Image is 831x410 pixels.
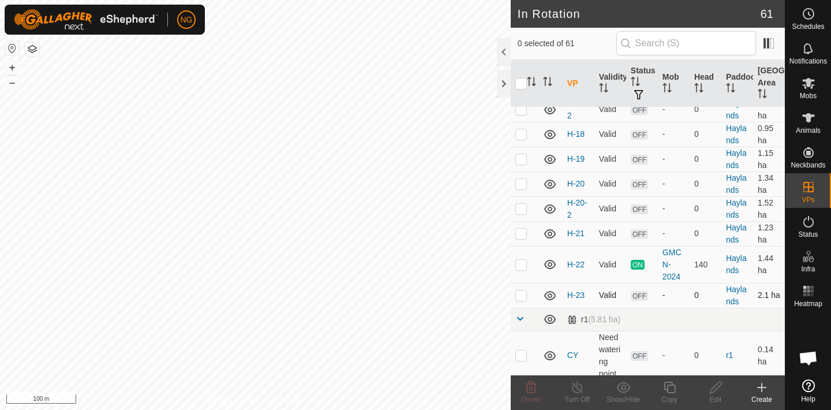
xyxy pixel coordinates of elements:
p-sorticon: Activate to sort [662,85,672,94]
p-sorticon: Activate to sort [527,79,536,88]
a: Help [785,375,831,407]
span: (5.81 ha) [588,315,620,324]
td: 0 [690,221,721,246]
span: Help [801,396,815,402]
td: Valid [594,221,626,246]
td: 0.75 ha [753,97,785,122]
th: VP [563,60,594,107]
td: 0 [690,283,721,308]
td: 0 [690,122,721,147]
a: r1 [726,351,733,360]
span: Heatmap [794,300,822,307]
div: Edit [692,394,739,405]
div: Turn Off [554,394,600,405]
td: 0 [690,196,721,221]
p-sorticon: Activate to sort [694,85,703,94]
td: 1.23 ha [753,221,785,246]
td: Valid [594,283,626,308]
td: 0 [690,147,721,172]
td: 1.52 ha [753,196,785,221]
span: Schedules [792,23,824,30]
a: Contact Us [267,395,301,405]
img: Gallagher Logo [14,9,158,30]
p-sorticon: Activate to sort [758,91,767,100]
a: H-18 [567,129,585,139]
div: - [662,203,685,215]
td: 2.1 ha [753,283,785,308]
th: [GEOGRAPHIC_DATA] Area [753,60,785,107]
span: OFF [631,291,648,301]
td: 1.34 ha [753,172,785,196]
td: 1.15 ha [753,147,785,172]
span: NG [181,14,193,26]
td: Valid [594,196,626,221]
p-sorticon: Activate to sort [726,85,735,94]
a: H-19 [567,154,585,163]
a: Haylands [726,173,747,195]
th: Head [690,60,721,107]
button: Map Layers [25,42,39,56]
td: 1.44 ha [753,246,785,283]
td: 0.95 ha [753,122,785,147]
a: Haylands [726,99,747,120]
div: Create [739,394,785,405]
span: Neckbands [791,162,825,169]
span: OFF [631,229,648,239]
td: Valid [594,172,626,196]
th: Paddock [721,60,753,107]
a: H-20-2 [567,198,587,219]
a: H-23 [567,290,585,300]
p-sorticon: Activate to sort [543,79,552,88]
div: r1 [567,315,621,325]
a: H-21 [567,229,585,238]
h2: In Rotation [518,7,761,21]
th: Validity [594,60,626,107]
div: - [662,178,685,190]
td: 0 [690,331,721,380]
td: 0.14 ha [753,331,785,380]
div: Copy [646,394,692,405]
span: Delete [521,396,541,404]
span: OFF [631,105,648,115]
div: - [662,103,685,115]
span: OFF [631,351,648,361]
a: Haylands [726,124,747,145]
a: Haylands [726,148,747,170]
a: Privacy Policy [209,395,253,405]
span: Animals [796,127,821,134]
button: Reset Map [5,42,19,55]
a: Haylands [726,198,747,219]
span: ON [631,260,645,270]
span: 0 selected of 61 [518,38,616,50]
span: 61 [761,5,773,23]
span: Infra [801,266,815,273]
td: 140 [690,246,721,283]
div: - [662,349,685,361]
td: Need watering point [594,331,626,380]
a: Haylands [726,254,747,275]
div: - [662,128,685,140]
div: Open chat [791,341,826,375]
div: GMCN-2024 [662,247,685,283]
input: Search (S) [616,31,756,55]
div: - [662,289,685,301]
span: Mobs [800,92,817,99]
a: CY [567,351,578,360]
button: + [5,61,19,74]
span: OFF [631,204,648,214]
a: Haylands [726,285,747,306]
span: Status [798,231,818,238]
a: H-22 [567,260,585,269]
td: Valid [594,147,626,172]
td: 0 [690,97,721,122]
a: Haylands [726,223,747,244]
span: VPs [802,196,814,203]
p-sorticon: Activate to sort [631,79,640,88]
span: Notifications [789,58,827,65]
div: - [662,153,685,165]
a: H-17-2 [567,99,587,120]
span: OFF [631,130,648,140]
button: – [5,76,19,90]
td: 0 [690,172,721,196]
span: OFF [631,155,648,165]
